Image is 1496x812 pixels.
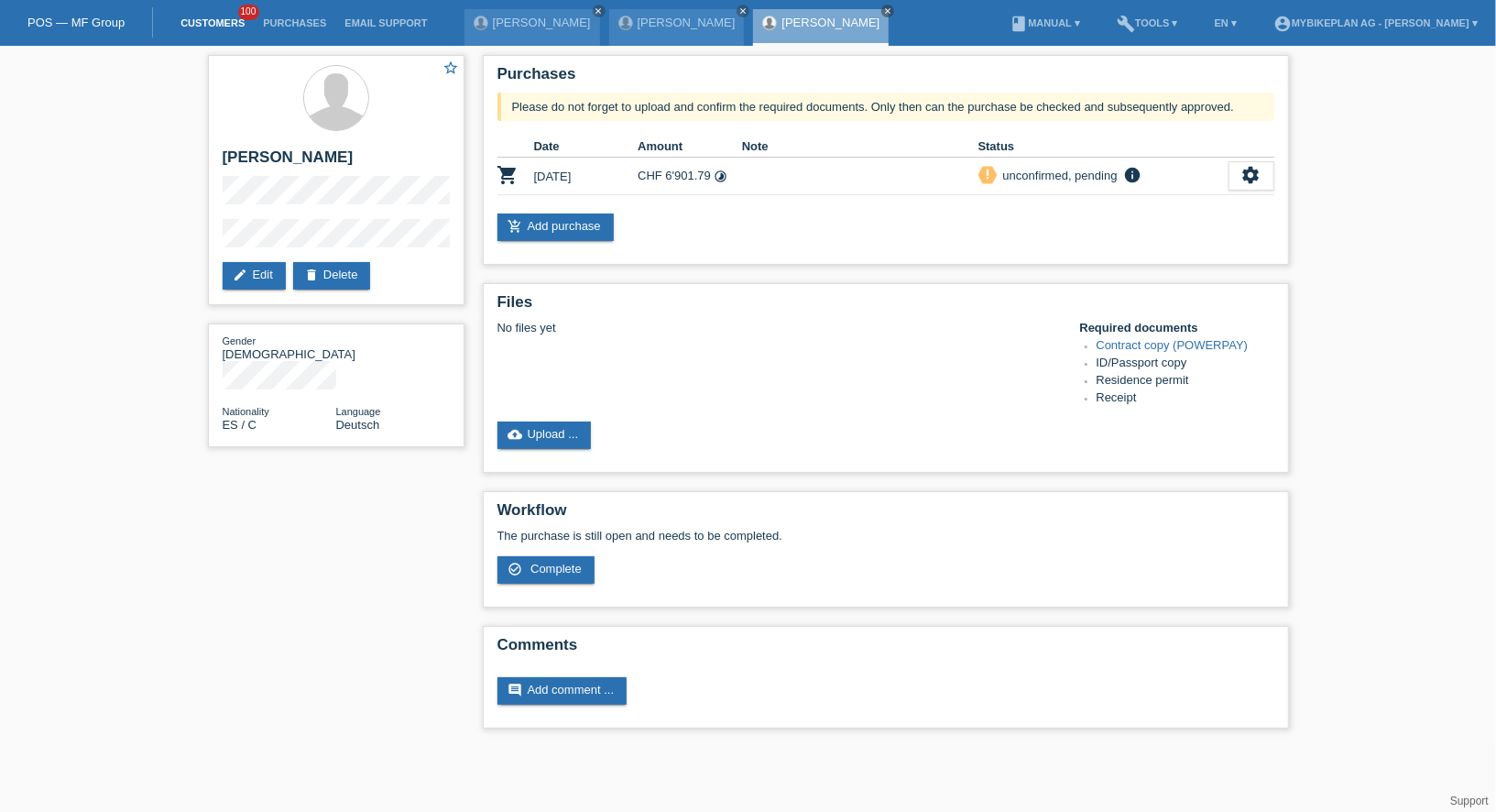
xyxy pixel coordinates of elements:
h2: Comments [497,636,1274,664]
a: Email Support [335,17,436,28]
i: book [1010,15,1028,33]
th: Status [978,136,1228,158]
div: Please do not forget to upload and confirm the required documents. Only then can the purchase be ... [497,93,1274,121]
th: Amount [638,136,742,158]
span: Gender [223,335,257,346]
a: buildTools ▾ [1108,17,1187,28]
div: unconfirmed, pending [998,166,1118,185]
a: close [881,5,894,17]
i: edit [234,268,248,282]
h2: Files [497,293,1274,321]
i: build [1117,15,1135,33]
a: add_shopping_cartAdd purchase [497,214,614,241]
h2: Workflow [497,501,1274,529]
span: Language [336,406,381,417]
div: No files yet [497,321,1057,335]
i: Instalments (36 instalments) [714,170,727,183]
a: editEdit [223,262,286,290]
li: ID/Passport copy [1097,356,1274,373]
a: close [593,5,606,17]
i: settings [1241,165,1261,185]
a: Support [1450,795,1489,807]
div: [DEMOGRAPHIC_DATA] [223,334,336,361]
a: Customers [171,17,254,28]
a: deleteDelete [293,262,371,290]
i: comment [508,683,523,697]
h2: Purchases [497,65,1274,93]
li: Receipt [1097,390,1274,408]
a: commentAdd comment ... [497,677,628,705]
a: account_circleMybikeplan AG - [PERSON_NAME] ▾ [1264,17,1487,28]
a: Contract copy (POWERPAY) [1097,338,1249,352]
i: close [883,6,892,16]
i: close [738,6,748,16]
i: add_shopping_cart [508,219,523,234]
a: [PERSON_NAME] [493,16,591,29]
h4: Required documents [1080,321,1274,335]
i: star_border [443,60,460,76]
th: Date [534,136,639,158]
span: Spain / C / 05.04.1995 [223,418,257,432]
a: EN ▾ [1206,17,1246,28]
a: check_circle_outline Complete [497,556,595,584]
i: check_circle_outline [508,562,523,576]
a: close [737,5,749,17]
a: [PERSON_NAME] [781,16,879,29]
td: CHF 6'901.79 [638,158,742,195]
a: POS — MF Group [27,16,125,29]
span: Complete [530,562,582,576]
h2: [PERSON_NAME] [223,148,450,176]
span: Deutsch [336,418,380,432]
a: [PERSON_NAME] [638,16,736,29]
a: star_border [443,60,460,79]
i: POSP00028123 [497,164,519,186]
i: info [1122,166,1144,184]
i: close [595,6,604,16]
a: cloud_uploadUpload ... [497,422,592,449]
span: Nationality [223,406,269,417]
i: priority_high [981,168,994,181]
i: account_circle [1273,15,1292,33]
a: Purchases [254,17,335,28]
i: delete [304,268,319,282]
li: Residence permit [1097,373,1274,390]
i: cloud_upload [508,427,523,442]
th: Note [742,136,978,158]
a: bookManual ▾ [1000,17,1089,28]
span: 100 [238,5,260,20]
p: The purchase is still open and needs to be completed. [497,529,1274,543]
td: [DATE] [534,158,639,195]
